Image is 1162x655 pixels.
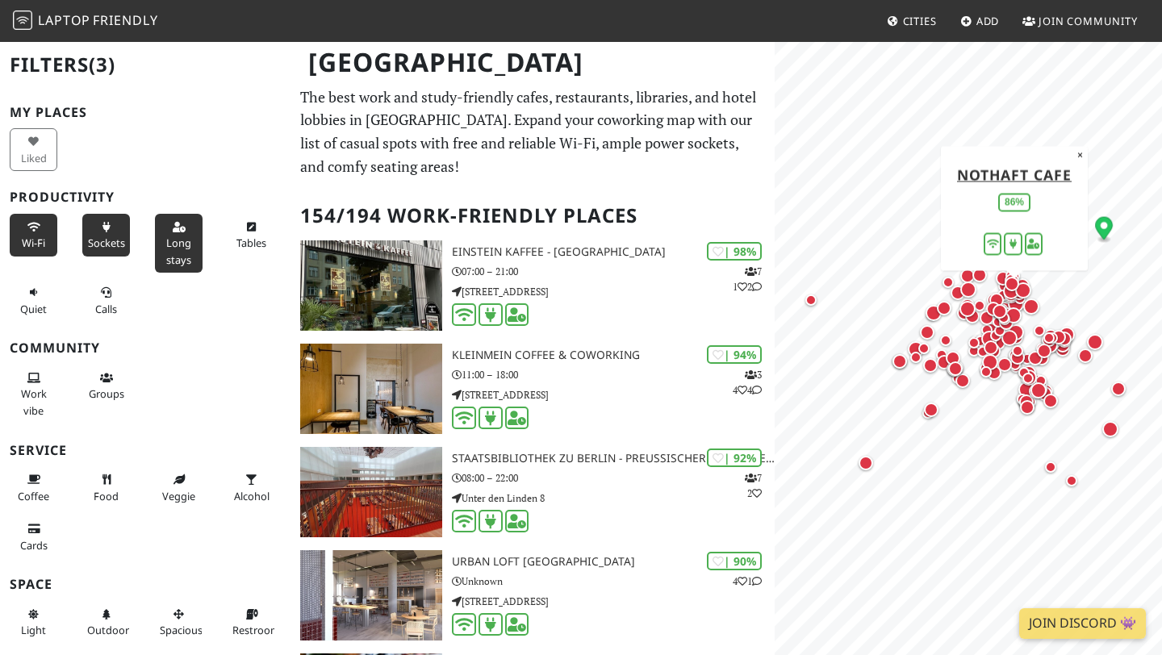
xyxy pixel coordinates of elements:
div: Map marker [937,301,958,322]
div: Map marker [997,290,1017,309]
div: Map marker [987,365,1008,386]
a: Staatsbibliothek zu Berlin - Preußischer Kulturbesitz | 92% 72 Staatsbibliothek zu Berlin - Preuß... [290,447,775,537]
span: (3) [89,51,115,77]
div: Map marker [1005,277,1026,298]
h3: My Places [10,105,281,120]
div: Map marker [975,336,994,355]
div: Map marker [892,354,913,375]
span: Long stays [166,236,191,266]
div: Map marker [990,330,1009,349]
button: Close popup [1072,146,1088,164]
div: Map marker [1066,475,1085,494]
div: Map marker [1035,375,1055,394]
div: Map marker [993,304,1014,325]
div: Map marker [980,311,1001,332]
div: Map marker [926,305,948,327]
div: Map marker [1043,332,1063,352]
span: Join Community [1039,14,1138,28]
div: | 90% [707,552,762,570]
span: Credit cards [20,538,48,553]
div: Map marker [984,340,1005,361]
span: Veggie [162,489,195,503]
p: Unknown [452,574,775,589]
p: 07:00 – 21:00 [452,264,775,279]
span: Spacious [160,623,203,637]
div: Map marker [999,314,1018,333]
p: 7 2 [745,470,762,501]
button: Wi-Fi [10,214,57,257]
p: [STREET_ADDRESS] [452,284,775,299]
div: Map marker [946,351,967,372]
span: Alcohol [234,489,270,503]
div: Map marker [998,312,1018,332]
button: Groups [82,365,130,407]
span: Coffee [18,489,49,503]
span: Power sockets [88,236,125,250]
h2: 154/194 Work-Friendly Places [300,191,765,240]
h3: URBAN LOFT [GEOGRAPHIC_DATA] [452,555,775,569]
div: Map marker [980,366,1000,386]
span: Friendly [93,11,157,29]
div: Map marker [982,354,1005,377]
span: Video/audio calls [95,302,117,316]
h3: Einstein Kaffee - [GEOGRAPHIC_DATA] [452,245,775,259]
div: Map marker [993,305,1014,326]
div: Map marker [1015,282,1038,305]
span: Group tables [89,386,124,401]
img: Einstein Kaffee - Charlottenburg [300,240,442,331]
div: Map marker [993,316,1012,336]
div: Map marker [977,346,997,365]
div: Map marker [997,357,1018,378]
div: Map marker [1003,283,1026,306]
span: People working [21,386,47,417]
div: Map marker [1023,298,1046,321]
a: Join Community [1016,6,1144,35]
div: Map marker [980,361,1001,382]
h3: KleinMein Coffee & Coworking [452,348,775,362]
div: Map marker [1019,396,1040,417]
a: Join Discord 👾 [1019,608,1146,639]
span: Restroom [232,623,280,637]
div: Map marker [1095,216,1113,243]
button: Calls [82,279,130,322]
div: Map marker [1029,384,1050,405]
button: Light [10,601,57,644]
div: Map marker [968,337,988,357]
div: Map marker [1018,382,1041,404]
p: 11:00 – 18:00 [452,367,775,382]
button: Work vibe [10,365,57,423]
div: Map marker [1102,421,1125,444]
div: Map marker [1055,342,1076,363]
div: Map marker [1005,273,1026,294]
button: Food [82,466,130,509]
div: Map marker [943,277,962,296]
div: Map marker [1059,327,1081,349]
div: Map marker [1022,373,1042,392]
h3: Staatsbibliothek zu Berlin - Preußischer Kulturbesitz [452,452,775,465]
div: Map marker [1043,394,1064,415]
div: Map marker [994,306,1015,327]
span: Add [976,14,1000,28]
div: Map marker [920,325,941,346]
div: Map marker [1012,286,1033,307]
div: Map marker [960,269,981,290]
a: Einstein Kaffee - Charlottenburg | 98% 712 Einstein Kaffee - [GEOGRAPHIC_DATA] 07:00 – 21:00 [STR... [290,240,775,331]
button: Sockets [82,214,130,257]
div: Map marker [1111,382,1132,403]
div: Map marker [1087,334,1110,357]
div: Map marker [1051,330,1072,351]
button: Spacious [155,601,203,644]
div: Map marker [1057,333,1078,354]
h1: [GEOGRAPHIC_DATA] [295,40,771,85]
h3: Productivity [10,190,281,205]
div: Map marker [1020,400,1041,421]
p: 7 1 2 [733,264,762,294]
a: URBAN LOFT Berlin | 90% 41 URBAN LOFT [GEOGRAPHIC_DATA] Unknown [STREET_ADDRESS] [290,550,775,640]
button: Coffee [10,466,57,509]
div: Map marker [965,309,986,330]
div: Map marker [952,373,972,392]
div: Map marker [922,407,942,427]
div: Map marker [1045,461,1064,481]
p: [STREET_ADDRESS] [452,387,775,403]
div: Map marker [1030,382,1053,405]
